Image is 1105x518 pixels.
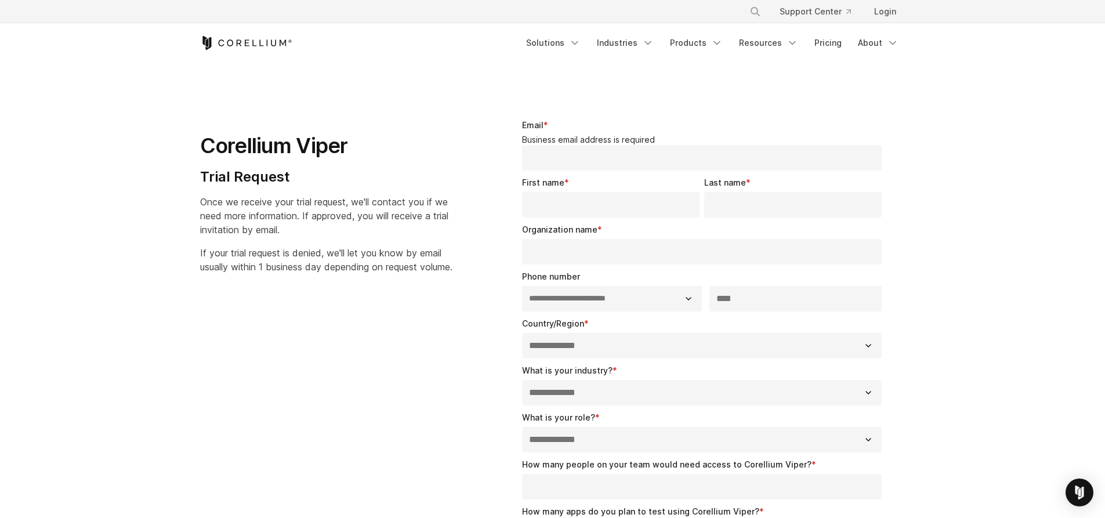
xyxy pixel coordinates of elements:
[736,1,905,22] div: Navigation Menu
[851,32,905,53] a: About
[519,32,588,53] a: Solutions
[1066,479,1093,506] div: Open Intercom Messenger
[522,318,584,328] span: Country/Region
[590,32,661,53] a: Industries
[200,196,448,236] span: Once we receive your trial request, we'll contact you if we need more information. If approved, y...
[770,1,860,22] a: Support Center
[200,133,452,159] h1: Corellium Viper
[663,32,730,53] a: Products
[807,32,849,53] a: Pricing
[522,506,759,516] span: How many apps do you plan to test using Corellium Viper?
[200,36,292,50] a: Corellium Home
[522,224,597,234] span: Organization name
[522,135,887,145] legend: Business email address is required
[200,247,452,273] span: If your trial request is denied, we'll let you know by email usually within 1 business day depend...
[732,32,805,53] a: Resources
[522,459,811,469] span: How many people on your team would need access to Corellium Viper?
[745,1,766,22] button: Search
[704,178,746,187] span: Last name
[200,168,452,186] h4: Trial Request
[522,412,595,422] span: What is your role?
[865,1,905,22] a: Login
[522,120,544,130] span: Email
[522,365,613,375] span: What is your industry?
[519,32,905,53] div: Navigation Menu
[522,271,580,281] span: Phone number
[522,178,564,187] span: First name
